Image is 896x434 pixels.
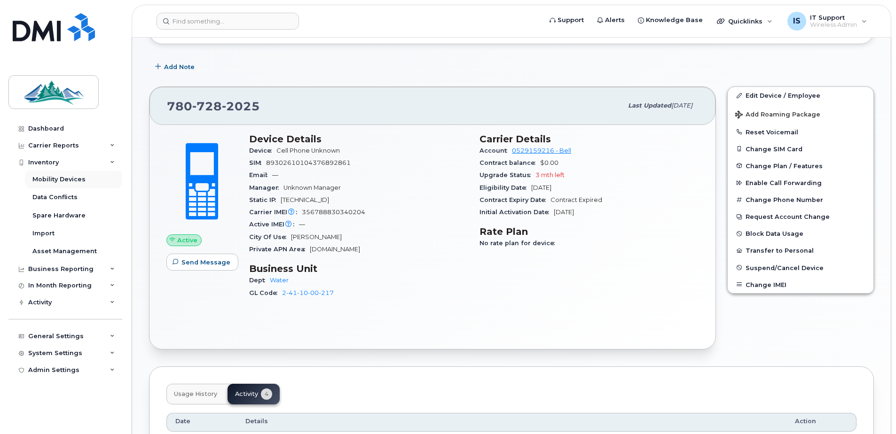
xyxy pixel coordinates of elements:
[531,184,551,191] span: [DATE]
[249,159,266,166] span: SIM
[728,174,873,191] button: Enable Call Forwarding
[781,12,873,31] div: IT Support
[149,58,203,75] button: Add Note
[728,242,873,259] button: Transfer to Personal
[728,276,873,293] button: Change IMEI
[671,102,692,109] span: [DATE]
[249,277,270,284] span: Dept
[710,12,779,31] div: Quicklinks
[550,196,602,203] span: Contract Expired
[479,171,535,178] span: Upgrade Status
[479,147,512,154] span: Account
[479,196,550,203] span: Contract Expiry Date
[272,171,278,178] span: —
[590,11,631,30] a: Alerts
[479,226,699,237] h3: Rate Plan
[728,259,873,276] button: Suspend/Cancel Device
[479,159,540,166] span: Contract balance
[310,246,360,253] span: [DOMAIN_NAME]
[222,99,260,113] span: 2025
[283,184,341,191] span: Unknown Manager
[167,99,260,113] span: 780
[166,254,238,271] button: Send Message
[479,133,699,145] h3: Carrier Details
[291,233,342,240] span: [PERSON_NAME]
[728,157,873,174] button: Change Plan / Features
[728,225,873,242] button: Block Data Usage
[646,15,703,25] span: Knowledge Base
[628,102,671,109] span: Last updated
[302,209,365,216] span: 356788830340204
[245,417,268,426] span: Details
[746,179,822,186] span: Enable Call Forwarding
[728,104,873,124] button: Add Roaming Package
[728,87,873,104] a: Edit Device / Employee
[174,390,217,398] span: Usage History
[728,140,873,157] button: Change SIM Card
[728,17,762,25] span: Quicklinks
[605,15,625,25] span: Alerts
[249,209,302,216] span: Carrier IMEI
[249,147,276,154] span: Device
[299,221,305,228] span: —
[281,196,329,203] span: [TECHNICAL_ID]
[728,208,873,225] button: Request Account Change
[558,15,584,25] span: Support
[157,13,299,30] input: Find something...
[793,15,801,27] span: IS
[543,11,590,30] a: Support
[810,21,857,29] span: Wireless Admin
[249,233,291,240] span: City Of Use
[270,277,289,284] a: Water
[192,99,222,113] span: 728
[249,221,299,228] span: Active IMEI
[746,264,824,271] span: Suspend/Cancel Device
[249,246,310,253] span: Private APN Area
[249,133,468,145] h3: Device Details
[175,417,190,426] span: Date
[249,184,283,191] span: Manager
[164,62,195,71] span: Add Note
[249,196,281,203] span: Static IP
[728,191,873,208] button: Change Phone Number
[786,413,857,432] th: Action
[282,289,334,296] a: 2-41-10-00-217
[540,159,558,166] span: $0.00
[746,162,823,169] span: Change Plan / Features
[266,159,351,166] span: 89302610104376892861
[479,240,559,247] span: No rate plan for device
[735,111,820,120] span: Add Roaming Package
[728,124,873,140] button: Reset Voicemail
[249,171,272,178] span: Email
[177,236,197,245] span: Active
[535,171,565,178] span: 3 mth left
[276,147,340,154] span: Cell Phone Unknown
[554,209,574,216] span: [DATE]
[249,289,282,296] span: GL Code
[810,14,857,21] span: IT Support
[631,11,709,30] a: Knowledge Base
[249,263,468,274] h3: Business Unit
[479,209,554,216] span: Initial Activation Date
[479,184,531,191] span: Eligibility Date
[181,258,230,267] span: Send Message
[512,147,571,154] a: 0529159216 - Bell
